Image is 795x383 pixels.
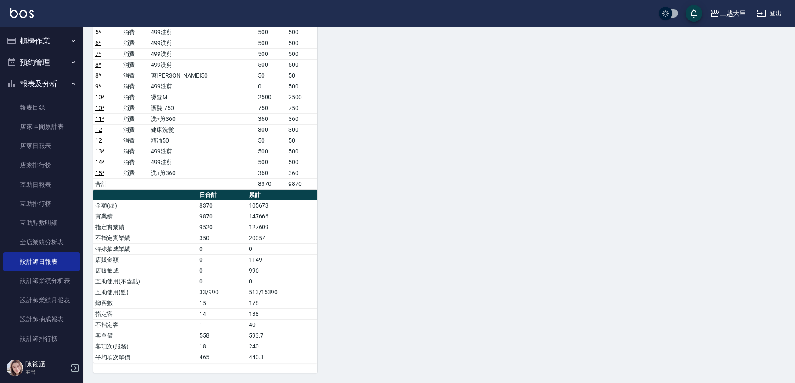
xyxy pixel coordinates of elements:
td: 指定客 [93,308,197,319]
td: 客單價 [93,330,197,341]
a: 店家排行榜 [3,155,80,175]
td: 500 [286,38,317,48]
a: 設計師抽成報表 [3,310,80,329]
td: 消費 [121,59,149,70]
td: 金額(虛) [93,200,197,211]
td: 50 [286,70,317,81]
a: 設計師業績月報表 [3,290,80,310]
td: 500 [286,146,317,157]
td: 50 [256,70,287,81]
td: 500 [256,48,287,59]
td: 合計 [93,178,121,189]
td: 750 [286,103,317,113]
td: 500 [286,157,317,168]
button: 預約管理 [3,52,80,73]
td: 消費 [121,81,149,92]
td: 互助使用(點) [93,287,197,298]
p: 主管 [25,368,68,376]
td: 440.3 [247,352,317,363]
td: 500 [256,27,287,38]
td: 500 [256,146,287,157]
td: 洗+剪360 [149,168,256,178]
td: 0 [197,243,247,254]
td: 50 [256,135,287,146]
td: 8370 [197,200,247,211]
td: 15 [197,298,247,308]
td: 593.7 [247,330,317,341]
td: 20057 [247,233,317,243]
td: 指定實業績 [93,222,197,233]
td: 500 [286,48,317,59]
img: Logo [10,8,34,18]
a: 設計師業績分析表 [3,271,80,290]
td: 8370 [256,178,287,189]
td: 0 [197,254,247,265]
td: 平均項次單價 [93,352,197,363]
td: 40 [247,319,317,330]
h5: 陳筱涵 [25,360,68,368]
a: 設計師排行榜 [3,329,80,348]
td: 消費 [121,146,149,157]
td: 店販金額 [93,254,197,265]
img: Person [7,360,23,376]
td: 消費 [121,168,149,178]
td: 洗+剪360 [149,113,256,124]
td: 2500 [256,92,287,103]
a: 店家區間累計表 [3,117,80,136]
td: 9870 [197,211,247,222]
td: 0 [247,276,317,287]
td: 客項次(服務) [93,341,197,352]
td: 240 [247,341,317,352]
a: 全店業績分析表 [3,233,80,252]
td: 360 [286,168,317,178]
td: 消費 [121,157,149,168]
td: 消費 [121,48,149,59]
th: 日合計 [197,190,247,200]
td: 499洗剪 [149,59,256,70]
td: 護髮-750 [149,103,256,113]
button: 櫃檯作業 [3,30,80,52]
a: 店家日報表 [3,136,80,155]
td: 513/15390 [247,287,317,298]
td: 0 [197,276,247,287]
a: 報表目錄 [3,98,80,117]
td: 特殊抽成業績 [93,243,197,254]
td: 14 [197,308,247,319]
td: 9870 [286,178,317,189]
td: 499洗剪 [149,38,256,48]
td: 127609 [247,222,317,233]
td: 499洗剪 [149,81,256,92]
table: a dense table [93,190,317,363]
button: save [686,5,702,22]
a: 12 [95,137,102,144]
td: 750 [256,103,287,113]
td: 互助使用(不含點) [93,276,197,287]
a: 互助點數明細 [3,213,80,233]
td: 499洗剪 [149,157,256,168]
td: 不指定實業績 [93,233,197,243]
td: 9520 [197,222,247,233]
th: 累計 [247,190,317,200]
td: 360 [256,113,287,124]
td: 燙髮M [149,92,256,103]
td: 300 [256,124,287,135]
td: 465 [197,352,247,363]
td: 0 [256,81,287,92]
td: 350 [197,233,247,243]
td: 消費 [121,70,149,81]
td: 558 [197,330,247,341]
td: 消費 [121,113,149,124]
td: 實業績 [93,211,197,222]
td: 500 [256,59,287,70]
td: 500 [256,157,287,168]
td: 2500 [286,92,317,103]
button: 上越大里 [706,5,750,22]
td: 996 [247,265,317,276]
td: 500 [286,81,317,92]
td: 0 [197,265,247,276]
td: 300 [286,124,317,135]
td: 1 [197,319,247,330]
td: 消費 [121,38,149,48]
a: 互助排行榜 [3,194,80,213]
td: 500 [286,59,317,70]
